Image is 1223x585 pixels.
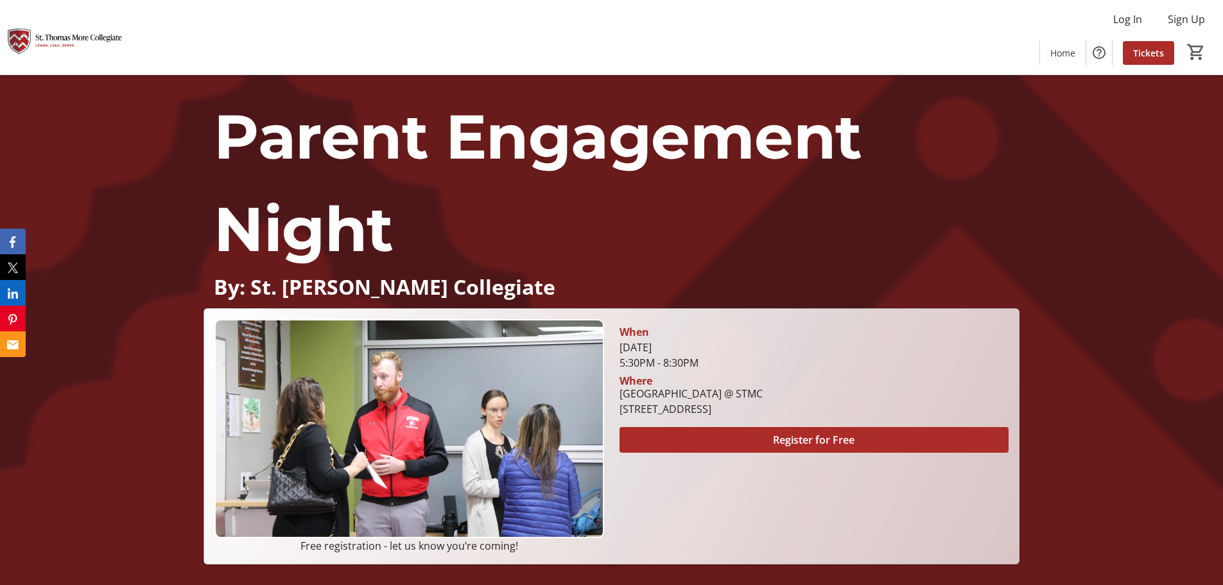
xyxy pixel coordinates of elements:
[620,401,763,417] div: [STREET_ADDRESS]
[1158,9,1215,30] button: Sign Up
[1184,40,1208,64] button: Cart
[1113,12,1142,27] span: Log In
[1040,41,1086,65] a: Home
[1168,12,1205,27] span: Sign Up
[214,319,603,538] img: Campaign CTA Media Photo
[1123,41,1174,65] a: Tickets
[214,538,603,554] p: Free registration - let us know you’re coming!
[1050,46,1075,60] span: Home
[773,432,854,448] span: Register for Free
[620,376,652,386] div: Where
[1086,40,1112,65] button: Help
[214,275,1009,298] p: By: St. [PERSON_NAME] Collegiate
[8,5,122,69] img: St. Thomas More Collegiate #2's Logo
[214,99,862,266] span: Parent Engagement Night
[620,427,1009,453] button: Register for Free
[1103,9,1152,30] button: Log In
[620,386,763,401] div: [GEOGRAPHIC_DATA] @ STMC
[620,340,1009,371] div: [DATE] 5:30PM - 8:30PM
[1133,46,1164,60] span: Tickets
[620,324,649,340] div: When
